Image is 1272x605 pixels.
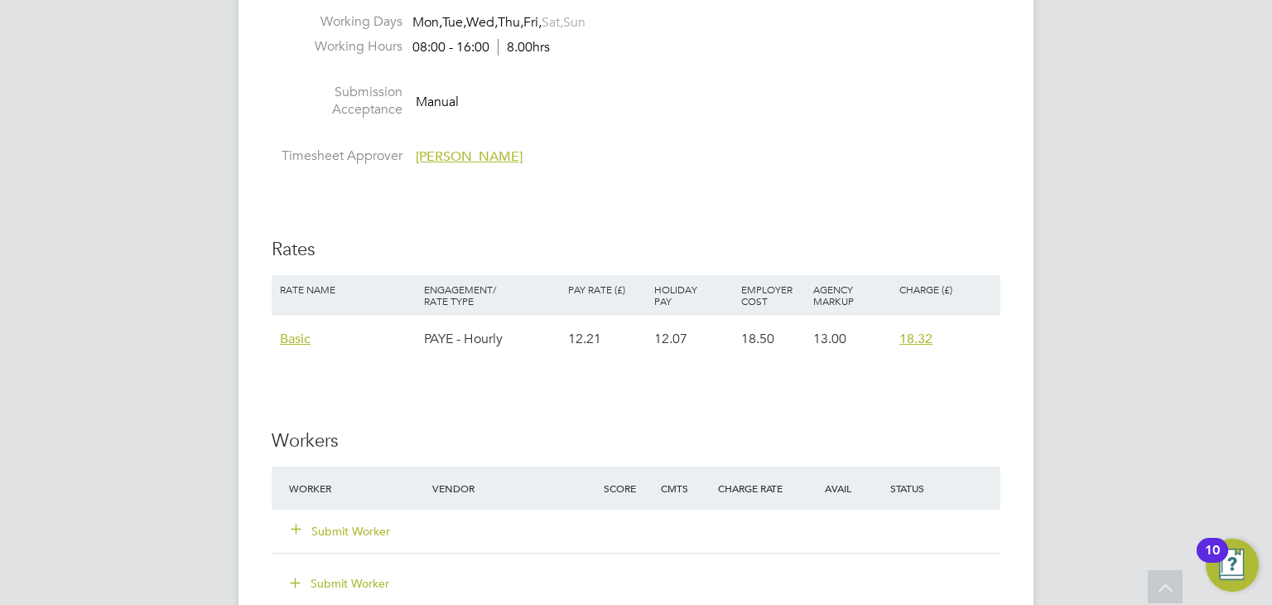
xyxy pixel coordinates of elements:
div: 08:00 - 16:00 [412,39,550,56]
div: Charge (£) [895,275,996,303]
div: Agency Markup [809,275,895,315]
div: Avail [800,473,886,503]
button: Open Resource Center, 10 new notifications [1206,539,1259,592]
div: Status [886,473,1000,503]
div: 12.21 [564,315,650,363]
div: Pay Rate (£) [564,275,650,303]
span: 13.00 [813,331,846,347]
span: 18.50 [741,331,774,347]
div: Employer Cost [737,275,809,315]
button: Submit Worker [278,570,402,597]
div: Engagement/ Rate Type [420,275,564,315]
span: Basic [280,331,311,347]
span: Mon, [412,14,442,31]
span: Sat, [542,14,563,31]
div: PAYE - Hourly [420,315,564,363]
div: Worker [285,473,428,503]
div: Cmts [657,473,714,503]
div: Charge Rate [714,473,800,503]
div: Score [600,473,657,503]
span: Tue, [442,14,466,31]
div: Rate Name [276,275,420,303]
span: 18.32 [899,331,932,347]
label: Working Hours [272,38,402,56]
span: [PERSON_NAME] [416,148,523,165]
label: Working Days [272,13,402,31]
span: Thu, [498,14,523,31]
label: Submission Acceptance [272,84,402,119]
span: Wed, [466,14,498,31]
label: Timesheet Approver [272,148,402,165]
span: Fri, [523,14,542,31]
span: 8.00hrs [498,39,550,56]
h3: Rates [272,238,1000,262]
div: Holiday Pay [650,275,736,315]
span: Sun [563,14,585,31]
span: 12.07 [654,331,687,347]
h3: Workers [272,429,1000,453]
button: Submit Worker [291,523,391,540]
div: 10 [1205,550,1220,572]
div: Vendor [428,473,600,503]
span: Manual [416,94,459,110]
